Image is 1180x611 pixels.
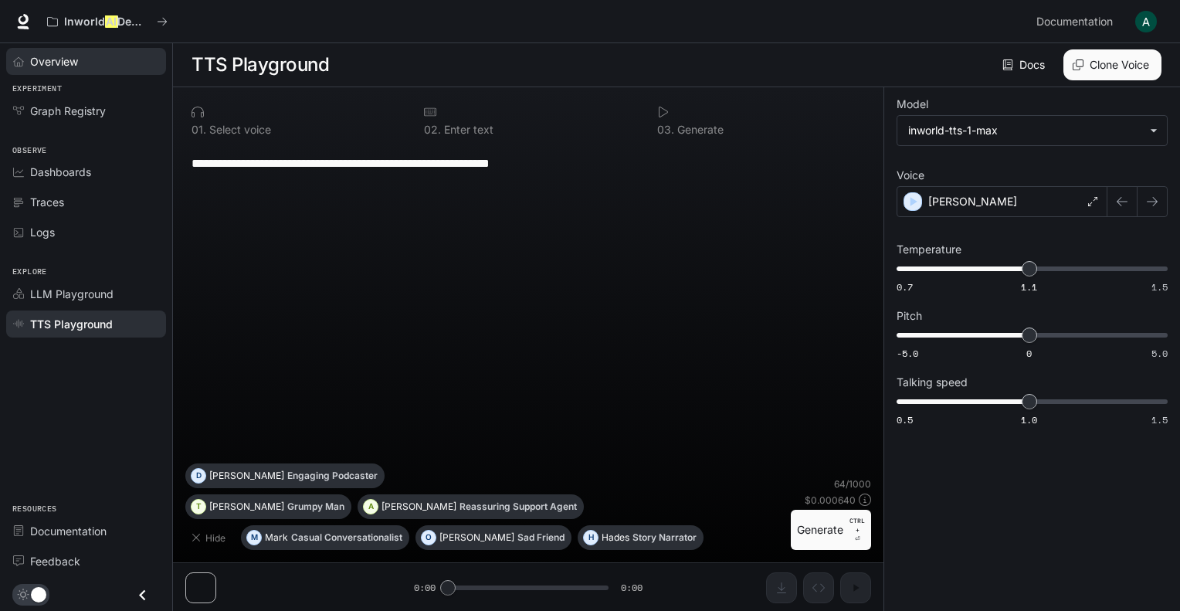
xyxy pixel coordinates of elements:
[584,525,598,550] div: H
[30,553,80,569] span: Feedback
[192,124,206,135] p: 0 1 .
[30,164,91,180] span: Dashboards
[64,15,151,29] p: Inworld Demos
[241,525,409,550] button: MMarkCasual Conversationalist
[805,494,856,507] p: $ 0.000640
[287,502,344,511] p: Grumpy Man
[6,48,166,75] a: Overview
[31,586,46,603] span: Dark mode toggle
[897,99,928,110] p: Model
[6,518,166,545] a: Documentation
[897,116,1167,145] div: inworld-tts-1-max
[185,463,385,488] button: D[PERSON_NAME]Engaging Podcaster
[105,14,117,29] em: AI
[999,49,1051,80] a: Docs
[185,525,235,550] button: Hide
[6,548,166,575] a: Feedback
[897,347,918,360] span: -5.0
[441,124,493,135] p: Enter text
[30,194,64,210] span: Traces
[849,516,865,535] p: CTRL +
[30,103,106,119] span: Graph Registry
[30,224,55,240] span: Logs
[897,244,961,255] p: Temperature
[1131,6,1161,37] button: User avatar
[422,525,436,550] div: O
[1036,12,1113,32] span: Documentation
[381,502,456,511] p: [PERSON_NAME]
[657,124,674,135] p: 0 3 .
[265,533,288,542] p: Mark
[517,533,565,542] p: Sad Friend
[287,471,378,480] p: Engaging Podcaster
[30,523,107,539] span: Documentation
[1151,413,1168,426] span: 1.5
[6,311,166,338] a: TTS Playground
[928,194,1017,209] p: [PERSON_NAME]
[834,477,871,490] p: 64 / 1000
[415,525,571,550] button: O[PERSON_NAME]Sad Friend
[6,97,166,124] a: Graph Registry
[192,494,205,519] div: T
[897,377,968,388] p: Talking speed
[424,124,441,135] p: 0 2 .
[364,494,378,519] div: A
[6,280,166,307] a: LLM Playground
[1135,11,1157,32] img: User avatar
[6,158,166,185] a: Dashboards
[1151,280,1168,294] span: 1.5
[459,502,577,511] p: Reassuring Support Agent
[1021,413,1037,426] span: 1.0
[439,533,514,542] p: [PERSON_NAME]
[247,525,261,550] div: M
[192,49,329,80] h1: TTS Playground
[291,533,402,542] p: Casual Conversationalist
[185,494,351,519] button: T[PERSON_NAME]Grumpy Man
[897,280,913,294] span: 0.7
[1063,49,1161,80] button: Clone Voice
[602,533,629,542] p: Hades
[1151,347,1168,360] span: 5.0
[897,170,924,181] p: Voice
[209,471,284,480] p: [PERSON_NAME]
[897,413,913,426] span: 0.5
[632,533,697,542] p: Story Narrator
[192,463,205,488] div: D
[125,579,160,611] button: Close drawer
[6,188,166,216] a: Traces
[1030,6,1124,37] a: Documentation
[30,53,78,70] span: Overview
[358,494,584,519] button: A[PERSON_NAME]Reassuring Support Agent
[40,6,175,37] button: All workspaces
[209,502,284,511] p: [PERSON_NAME]
[30,286,114,302] span: LLM Playground
[6,219,166,246] a: Logs
[1021,280,1037,294] span: 1.1
[849,516,865,544] p: ⏎
[578,525,704,550] button: HHadesStory Narrator
[1026,347,1032,360] span: 0
[908,123,1142,138] div: inworld-tts-1-max
[30,316,113,332] span: TTS Playground
[791,510,871,550] button: GenerateCTRL +⏎
[206,124,271,135] p: Select voice
[897,311,922,321] p: Pitch
[674,124,724,135] p: Generate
